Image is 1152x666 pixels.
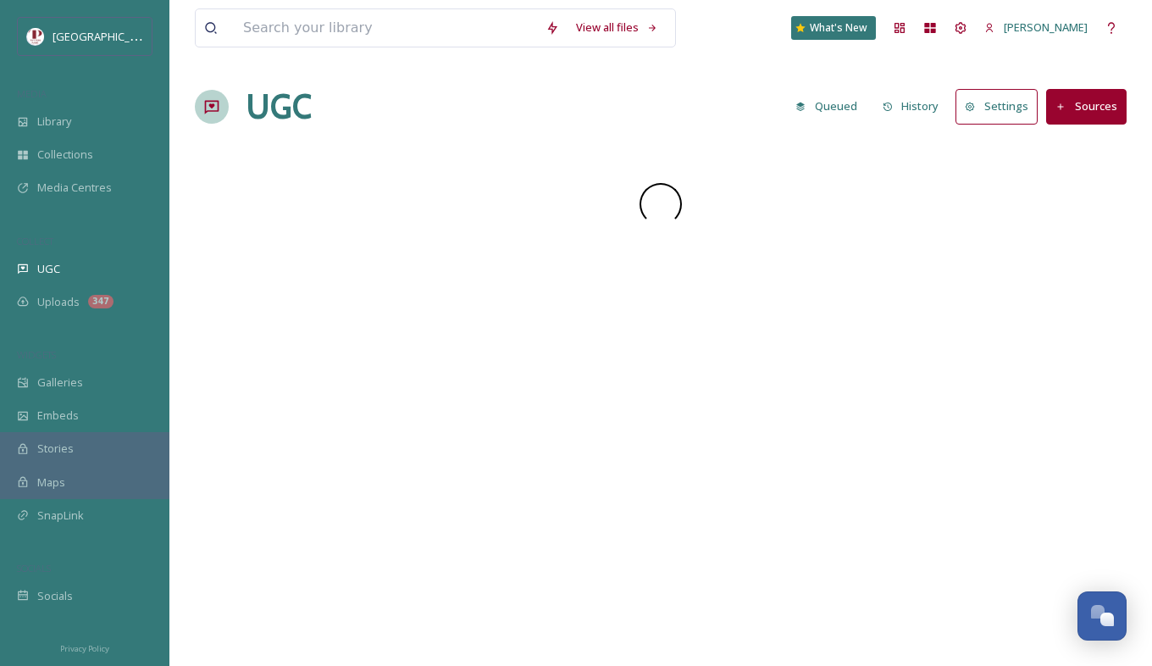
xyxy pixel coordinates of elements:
[37,294,80,310] span: Uploads
[791,16,876,40] a: What's New
[17,562,51,574] span: SOCIALS
[874,90,948,123] button: History
[1004,19,1088,35] span: [PERSON_NAME]
[37,147,93,163] span: Collections
[246,81,312,132] a: UGC
[787,90,874,123] a: Queued
[37,441,74,457] span: Stories
[874,90,956,123] a: History
[37,508,84,524] span: SnapLink
[1046,89,1127,124] button: Sources
[568,11,667,44] a: View all files
[37,375,83,391] span: Galleries
[955,89,1046,124] a: Settings
[60,637,109,658] a: Privacy Policy
[235,9,537,47] input: Search your library
[88,295,114,308] div: 347
[53,28,160,44] span: [GEOGRAPHIC_DATA]
[37,261,60,277] span: UGC
[37,180,112,196] span: Media Centres
[37,408,79,424] span: Embeds
[60,643,109,654] span: Privacy Policy
[955,89,1038,124] button: Settings
[37,475,65,491] span: Maps
[17,87,47,100] span: MEDIA
[1077,591,1127,641] button: Open Chat
[17,235,53,247] span: COLLECT
[37,588,73,604] span: Socials
[976,11,1096,44] a: [PERSON_NAME]
[17,348,56,361] span: WIDGETS
[27,28,44,45] img: download%20(5).png
[787,90,866,123] button: Queued
[37,114,71,130] span: Library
